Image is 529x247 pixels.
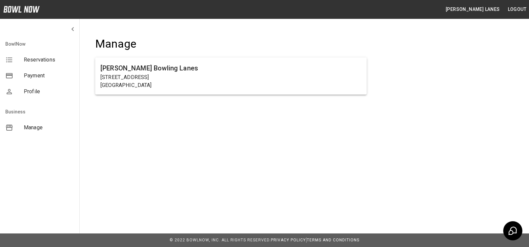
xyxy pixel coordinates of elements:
button: [PERSON_NAME] Lanes [443,3,503,16]
span: Payment [24,72,74,80]
button: Logout [505,3,529,16]
img: logo [3,6,40,13]
span: Profile [24,88,74,96]
span: Reservations [24,56,74,64]
span: © 2022 BowlNow, Inc. All Rights Reserved. [170,238,271,242]
h6: [PERSON_NAME] Bowling Lanes [101,63,361,73]
p: [GEOGRAPHIC_DATA] [101,81,361,89]
span: Manage [24,124,74,132]
p: [STREET_ADDRESS] [101,73,361,81]
h4: Manage [95,37,367,51]
a: Terms and Conditions [307,238,359,242]
a: Privacy Policy [271,238,306,242]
